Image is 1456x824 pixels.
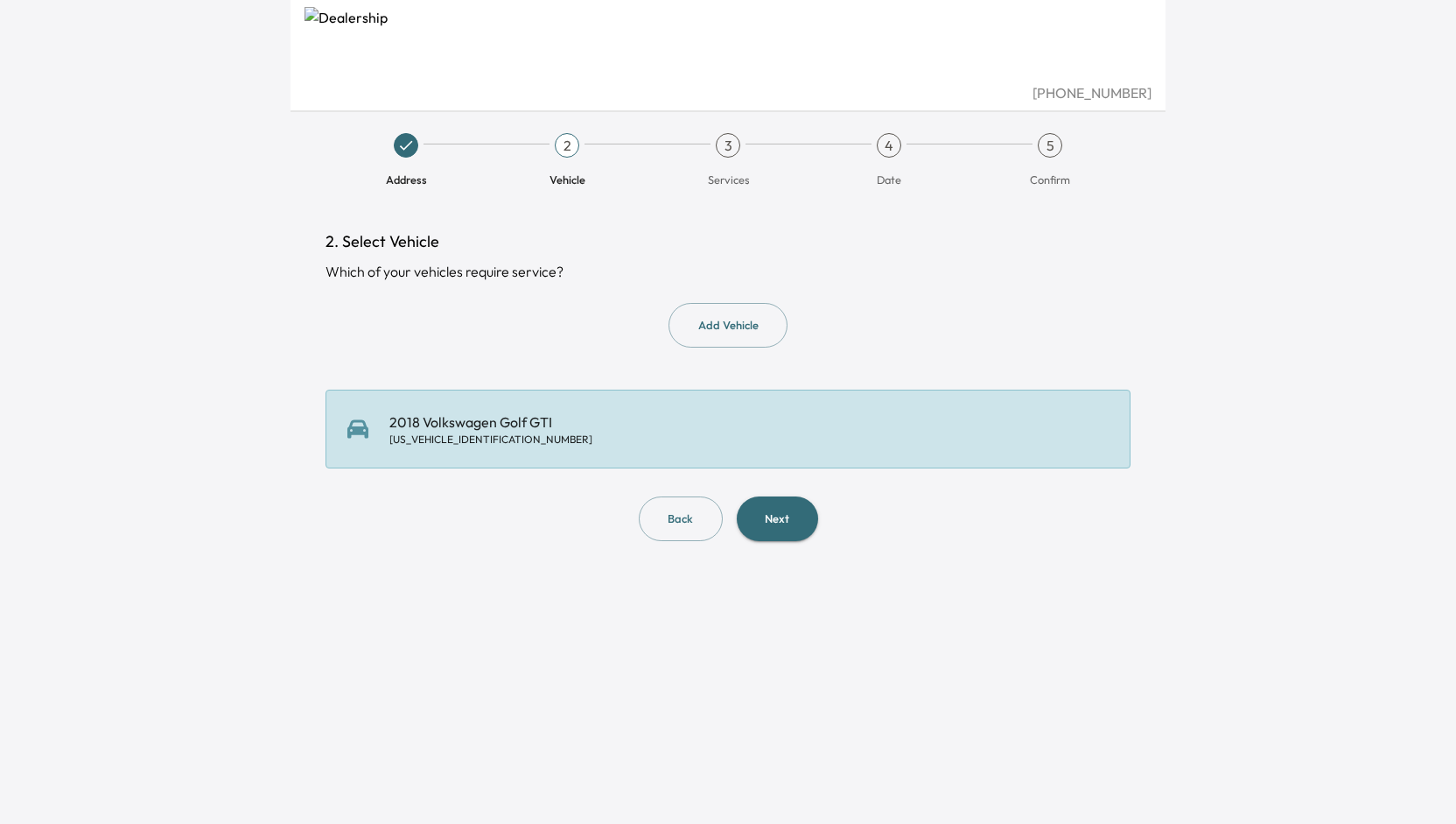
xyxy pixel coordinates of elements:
[877,172,901,187] span: Date
[549,172,585,187] span: Vehicle
[555,133,579,158] div: 2
[325,261,1130,282] div: Which of your vehicles require service?
[668,303,787,348] button: Add Vehicle
[716,133,740,158] div: 3
[389,433,592,447] div: [US_VEHICLE_IDENTIFICATION_NUMBER]
[639,497,723,541] button: Back
[1038,133,1062,158] div: 5
[877,133,901,158] div: 4
[386,172,427,187] span: Address
[304,82,1151,103] div: [PHONE_NUMBER]
[737,497,818,541] button: Next
[325,229,1130,254] h1: 2. Select Vehicle
[389,412,592,447] div: 2018 Volkswagen Golf GTI
[304,7,1151,82] img: Dealership
[708,172,749,187] span: Services
[1030,172,1070,187] span: Confirm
